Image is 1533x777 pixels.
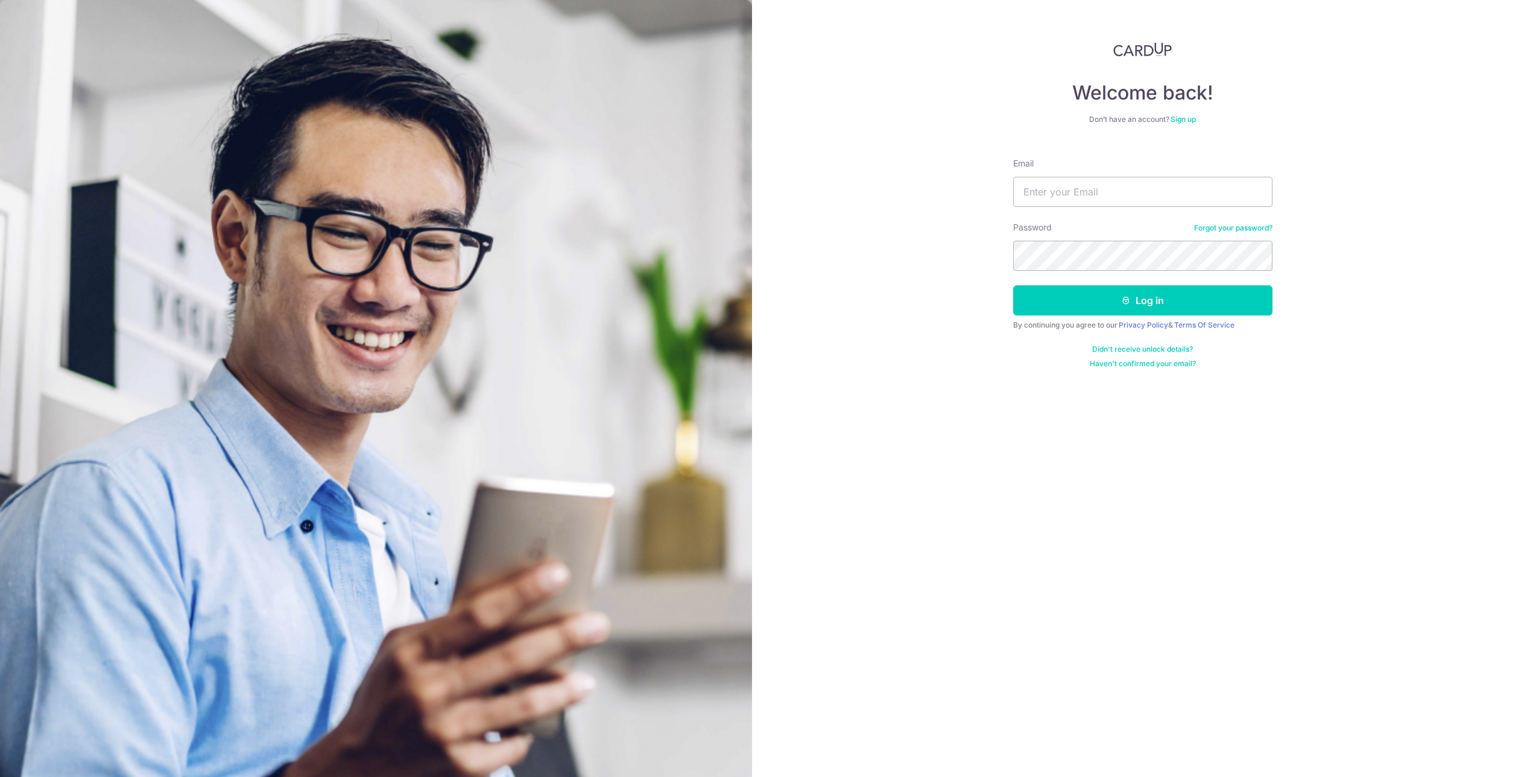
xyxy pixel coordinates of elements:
[1092,344,1193,354] a: Didn't receive unlock details?
[1013,285,1272,316] button: Log in
[1119,320,1168,329] a: Privacy Policy
[1171,115,1196,124] a: Sign up
[1174,320,1234,329] a: Terms Of Service
[1113,42,1172,57] img: CardUp Logo
[1013,81,1272,105] h4: Welcome back!
[1013,221,1052,233] label: Password
[1194,223,1272,233] a: Forgot your password?
[1013,157,1034,170] label: Email
[1013,320,1272,330] div: By continuing you agree to our &
[1013,177,1272,207] input: Enter your Email
[1013,115,1272,124] div: Don’t have an account?
[1090,359,1196,369] a: Haven't confirmed your email?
